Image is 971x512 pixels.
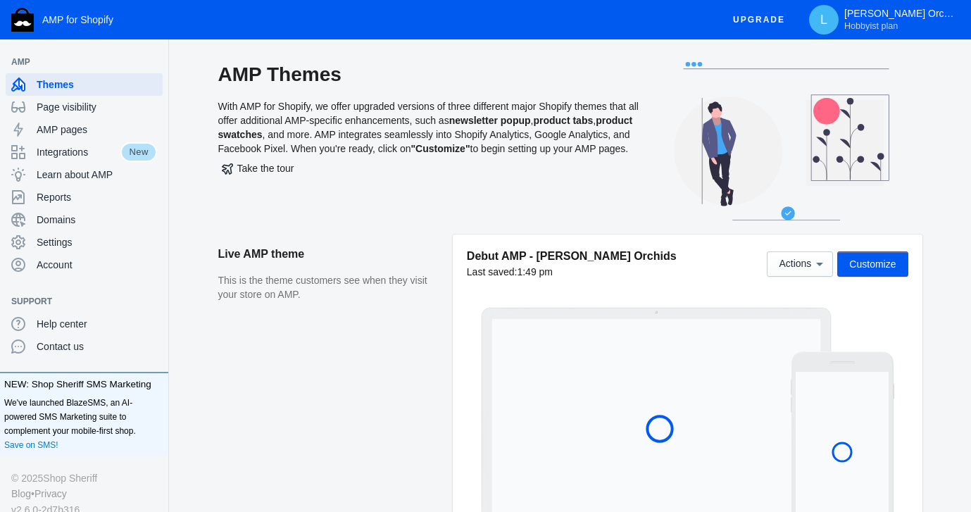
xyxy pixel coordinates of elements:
[779,258,811,270] span: Actions
[6,96,163,118] a: Page visibility
[767,251,833,277] button: Actions
[722,7,796,33] button: Upgrade
[6,208,163,231] a: Domains
[844,20,898,32] span: Hobbyist plan
[11,470,157,486] div: © 2025
[4,438,58,452] a: Save on SMS!
[222,163,294,174] span: Take the tour
[11,294,143,308] span: Support
[37,123,157,137] span: AMP pages
[733,7,785,32] span: Upgrade
[42,14,113,25] span: AMP for Shopify
[35,486,67,501] a: Privacy
[837,251,908,277] button: Customize
[37,317,157,331] span: Help center
[37,77,157,92] span: Themes
[37,100,157,114] span: Page visibility
[6,231,163,254] a: Settings
[11,486,31,501] a: Blog
[143,299,165,304] button: Add a sales channel
[37,258,157,272] span: Account
[218,274,439,301] p: This is the theme customers see when they visit your store on AMP.
[467,249,677,263] h5: Debut AMP - [PERSON_NAME] Orchids
[43,470,97,486] a: Shop Sheriff
[844,8,957,32] p: [PERSON_NAME] Orchids
[467,265,677,279] div: Last saved:
[143,59,165,65] button: Add a sales channel
[517,266,553,277] span: 1:49 pm
[6,335,163,358] a: Contact us
[6,254,163,276] a: Account
[37,190,157,204] span: Reports
[218,62,641,87] h2: AMP Themes
[849,258,896,270] span: Customize
[37,213,157,227] span: Domains
[6,163,163,186] a: Learn about AMP
[37,168,157,182] span: Learn about AMP
[6,141,163,163] a: IntegrationsNew
[6,118,163,141] a: AMP pages
[6,73,163,96] a: Themes
[533,115,593,126] b: product tabs
[37,339,157,354] span: Contact us
[11,8,34,32] img: Shop Sheriff Logo
[817,13,831,27] span: L
[120,142,157,162] span: New
[6,186,163,208] a: Reports
[411,143,470,154] b: "Customize"
[449,115,531,126] b: newsletter popup
[218,62,641,235] div: With AMP for Shopify, we offer upgraded versions of three different major Shopify themes that all...
[37,145,120,159] span: Integrations
[218,156,298,181] button: Take the tour
[218,235,439,274] h2: Live AMP theme
[11,486,157,501] div: •
[37,235,157,249] span: Settings
[11,55,143,69] span: AMP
